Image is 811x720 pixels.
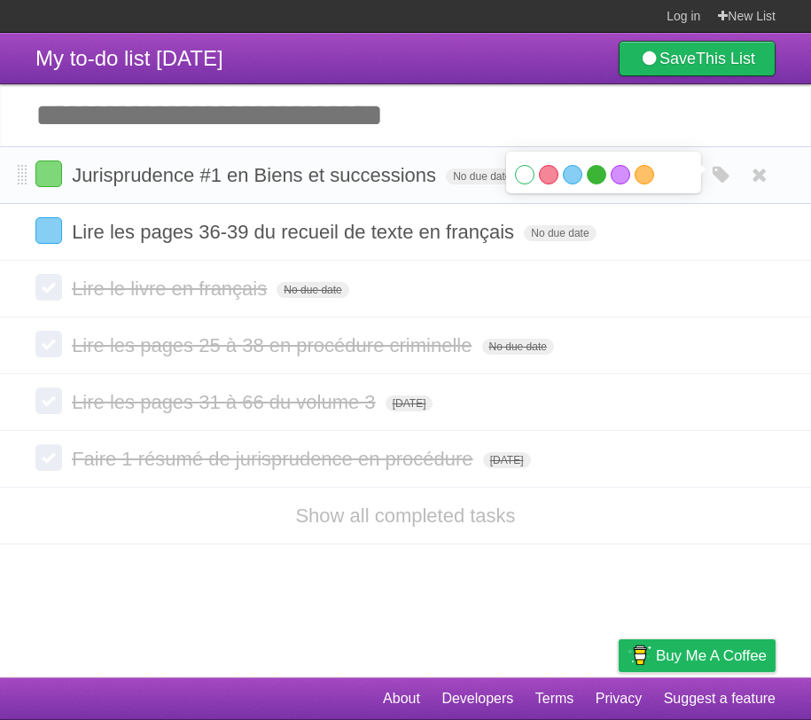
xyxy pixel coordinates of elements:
[35,444,62,471] label: Done
[72,391,379,413] span: Lire les pages 31 à 66 du volume 3
[635,165,654,184] label: Orange
[596,682,642,716] a: Privacy
[619,41,776,76] a: SaveThis List
[515,165,534,184] label: White
[696,50,755,67] b: This List
[441,682,513,716] a: Developers
[35,331,62,357] label: Done
[277,282,348,298] span: No due date
[295,505,515,527] a: Show all completed tasks
[628,640,651,670] img: Buy me a coffee
[656,640,767,671] span: Buy me a coffee
[72,448,477,470] span: Faire 1 résumé de jurisprudence en procédure
[72,164,441,186] span: Jurisprudence #1 en Biens et successions
[72,221,519,243] span: Lire les pages 36-39 du recueil de texte en français
[383,682,420,716] a: About
[386,395,433,411] span: [DATE]
[446,168,518,184] span: No due date
[35,160,62,187] label: Done
[539,165,558,184] label: Red
[619,639,776,672] a: Buy me a coffee
[535,682,574,716] a: Terms
[524,225,596,241] span: No due date
[72,278,271,300] span: Lire le livre en français
[35,387,62,414] label: Done
[611,165,630,184] label: Purple
[664,682,776,716] a: Suggest a feature
[563,165,582,184] label: Blue
[35,46,223,70] span: My to-do list [DATE]
[483,452,531,468] span: [DATE]
[35,274,62,301] label: Done
[587,165,606,184] label: Green
[35,217,62,244] label: Done
[72,334,476,356] span: Lire les pages 25 à 38 en procédure criminelle
[482,339,554,355] span: No due date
